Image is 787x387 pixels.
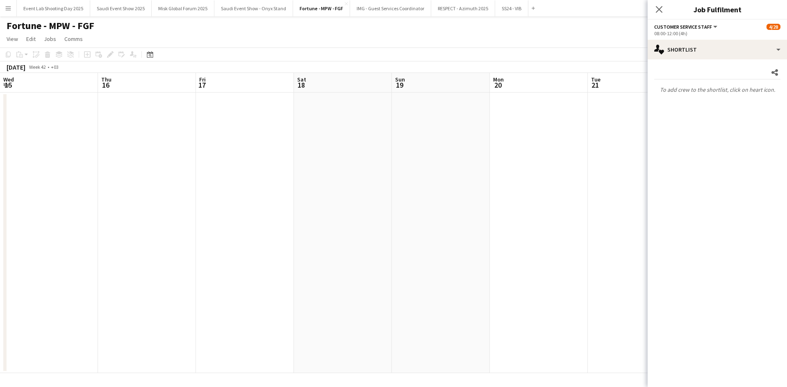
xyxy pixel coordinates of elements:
[17,0,90,16] button: Event Lab Shooting Day 2025
[26,35,36,43] span: Edit
[293,0,350,16] button: Fortune - MPW - FGF
[7,63,25,71] div: [DATE]
[654,24,719,30] button: Customer Service Staff
[493,76,504,83] span: Mon
[767,24,780,30] span: 4/28
[431,0,495,16] button: RESPECT - Azimuth 2025
[591,76,600,83] span: Tue
[27,64,48,70] span: Week 42
[297,76,306,83] span: Sat
[648,4,787,15] h3: Job Fulfilment
[64,35,83,43] span: Comms
[61,34,86,44] a: Comms
[654,30,780,36] div: 08:00-12:00 (4h)
[23,34,39,44] a: Edit
[198,80,206,90] span: 17
[41,34,59,44] a: Jobs
[101,76,111,83] span: Thu
[296,80,306,90] span: 18
[395,76,405,83] span: Sun
[3,34,21,44] a: View
[590,80,600,90] span: 21
[51,64,59,70] div: +03
[394,80,405,90] span: 19
[7,20,94,32] h1: Fortune - MPW - FGF
[214,0,293,16] button: Saudi Event Show - Onyx Stand
[152,0,214,16] button: Misk Global Forum 2025
[648,83,787,97] p: To add crew to the shortlist, click on heart icon.
[100,80,111,90] span: 16
[90,0,152,16] button: Saudi Event Show 2025
[648,40,787,59] div: Shortlist
[44,35,56,43] span: Jobs
[350,0,431,16] button: IMG - Guest Services Coordinator
[495,0,528,16] button: SS24 - VIB
[492,80,504,90] span: 20
[7,35,18,43] span: View
[654,24,712,30] span: Customer Service Staff
[3,76,14,83] span: Wed
[2,80,14,90] span: 15
[199,76,206,83] span: Fri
